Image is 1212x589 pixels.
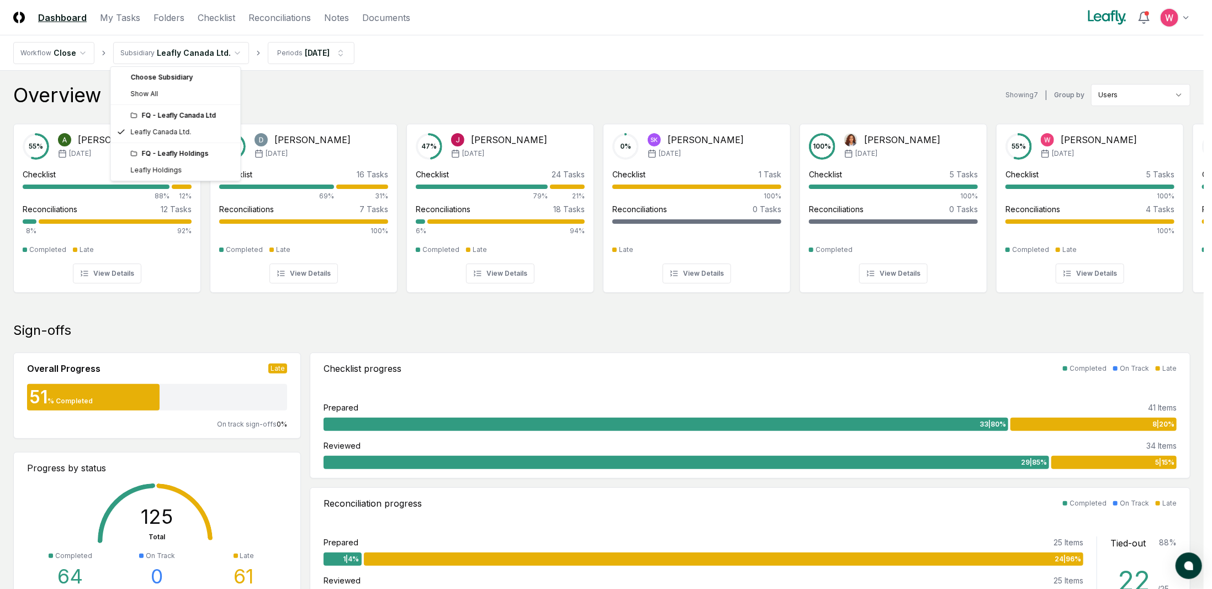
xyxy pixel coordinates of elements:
div: Choose Subsidiary [113,69,238,86]
span: Show All [130,89,158,99]
div: Leafly Canada Ltd. [130,127,191,137]
div: FQ - Leafly Holdings [130,149,234,159]
div: FQ - Leafly Canada Ltd [130,111,234,120]
div: Leafly Holdings [130,165,182,175]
